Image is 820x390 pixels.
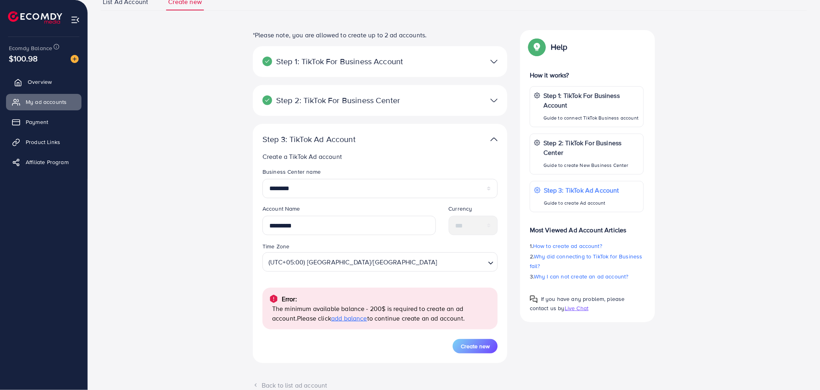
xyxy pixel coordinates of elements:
img: TikTok partner [490,134,498,145]
img: Popup guide [530,40,544,54]
p: 1. [530,241,644,251]
img: alert [269,294,279,304]
span: Please click to continue create an ad account. [297,314,465,323]
a: Product Links [6,134,81,150]
span: Product Links [26,138,60,146]
span: Payment [26,118,48,126]
span: How to create ad account? [533,242,602,250]
span: add balance [331,314,367,323]
a: Affiliate Program [6,154,81,170]
p: Step 2: TikTok For Business Center [543,138,639,157]
img: Popup guide [530,295,538,303]
span: Live Chat [565,304,588,312]
img: menu [71,15,80,24]
span: Why I can not create an ad account? [534,272,629,280]
button: Create new [453,339,498,353]
span: Affiliate Program [26,158,69,166]
a: Payment [6,114,81,130]
p: Guide to create Ad account [544,198,619,208]
span: (UTC+05:00) [GEOGRAPHIC_DATA]/[GEOGRAPHIC_DATA] [267,255,439,269]
p: 2. [530,252,644,271]
p: *Please note, you are allowed to create up to 2 ad accounts. [253,30,507,40]
p: Create a TikTok Ad account [262,152,501,161]
label: Time Zone [262,242,289,250]
span: My ad accounts [26,98,67,106]
legend: Account Name [262,205,436,216]
span: If you have any problem, please contact us by [530,295,625,312]
p: Guide to connect TikTok Business account [543,113,639,123]
div: Back to list ad account [253,381,507,390]
a: Overview [6,74,81,90]
img: TikTok partner [490,56,498,67]
p: Most Viewed Ad Account Articles [530,219,644,235]
img: logo [8,11,62,24]
a: My ad accounts [6,94,81,110]
p: The minimum available balance - 200$ is required to create an ad account. [272,304,491,323]
p: Step 2: TikTok For Business Center [262,95,415,105]
div: Search for option [262,252,498,272]
img: TikTok partner [490,95,498,106]
p: Step 1: TikTok For Business Account [543,91,639,110]
p: How it works? [530,70,644,80]
span: Overview [28,78,52,86]
p: Guide to create New Business Center [543,160,639,170]
legend: Business Center name [262,168,498,179]
p: Step 3: TikTok Ad Account [262,134,415,144]
span: Why did connecting to TikTok for Business fail? [530,252,643,270]
iframe: Chat [786,354,814,384]
span: Ecomdy Balance [9,44,52,52]
img: image [71,55,79,63]
p: Step 3: TikTok Ad Account [544,185,619,195]
p: Error: [282,294,297,304]
p: 3. [530,272,644,281]
p: Step 1: TikTok For Business Account [262,57,415,66]
input: Search for option [440,254,485,269]
p: Help [551,42,568,52]
span: $100.98 [9,53,38,64]
legend: Currency [449,205,498,216]
span: Create new [461,342,490,350]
